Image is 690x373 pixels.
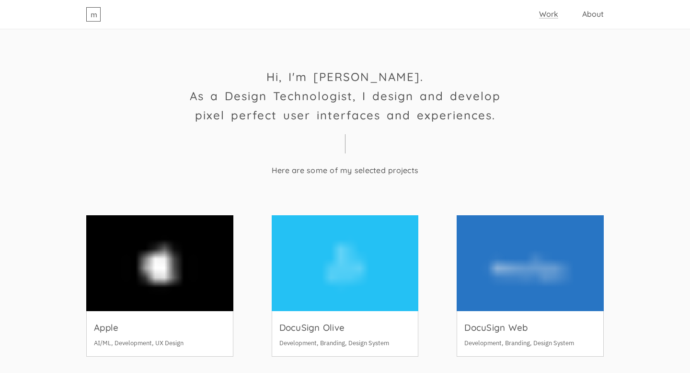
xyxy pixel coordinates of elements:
a: Work [539,9,558,19]
h3: DocuSign Olive [279,322,345,333]
a: About [582,9,604,19]
a: DocuSign WebDocuSign WebDevelopment, Branding, Design System [457,215,604,357]
a: DocuSign OliveDocuSign OliveDevelopment, Branding, Design System [272,215,419,357]
h3: DocuSign Web [464,322,528,333]
p: Development, Branding, Design System [279,339,411,347]
a: AppleAppleAI/ML, Development, UX Design [86,215,233,357]
h1: Hi, I'm [PERSON_NAME]. [177,67,513,86]
h3: Apple [94,322,118,333]
a: m [86,7,101,22]
p: Development, Branding, Design System [464,339,596,347]
h1: As a Design Technologist, I design and develop pixel perfect user interfaces and experiences. [177,86,513,125]
p: AI/ML, Development, UX Design [94,339,226,347]
h4: Here are some of my selected projects [177,163,513,177]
